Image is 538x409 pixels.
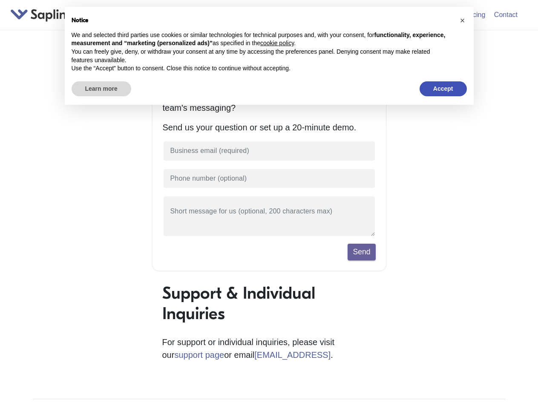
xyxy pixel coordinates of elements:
input: Phone number (optional) [163,168,376,189]
button: Learn more [72,81,131,97]
a: [EMAIL_ADDRESS] [254,350,331,360]
p: We and selected third parties use cookies or similar technologies for technical purposes and, wit... [72,31,453,48]
a: cookie policy [260,40,294,46]
p: You can freely give, deny, or withdraw your consent at any time by accessing the preferences pane... [72,48,453,64]
a: support page [174,350,224,360]
button: Accept [420,81,467,97]
input: Business email (required) [163,141,376,161]
p: Send us your question or set up a 20-minute demo. [163,121,376,134]
h2: Notice [72,17,453,24]
p: For support or individual inquiries, please visit our or email . [162,336,376,361]
button: Close this notice [456,14,469,27]
button: Send [348,244,375,260]
h1: Support & Individual Inquiries [162,283,376,324]
a: Contact [491,8,521,22]
p: Use the “Accept” button to consent. Close this notice to continue without accepting. [72,64,453,73]
span: × [460,16,465,25]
